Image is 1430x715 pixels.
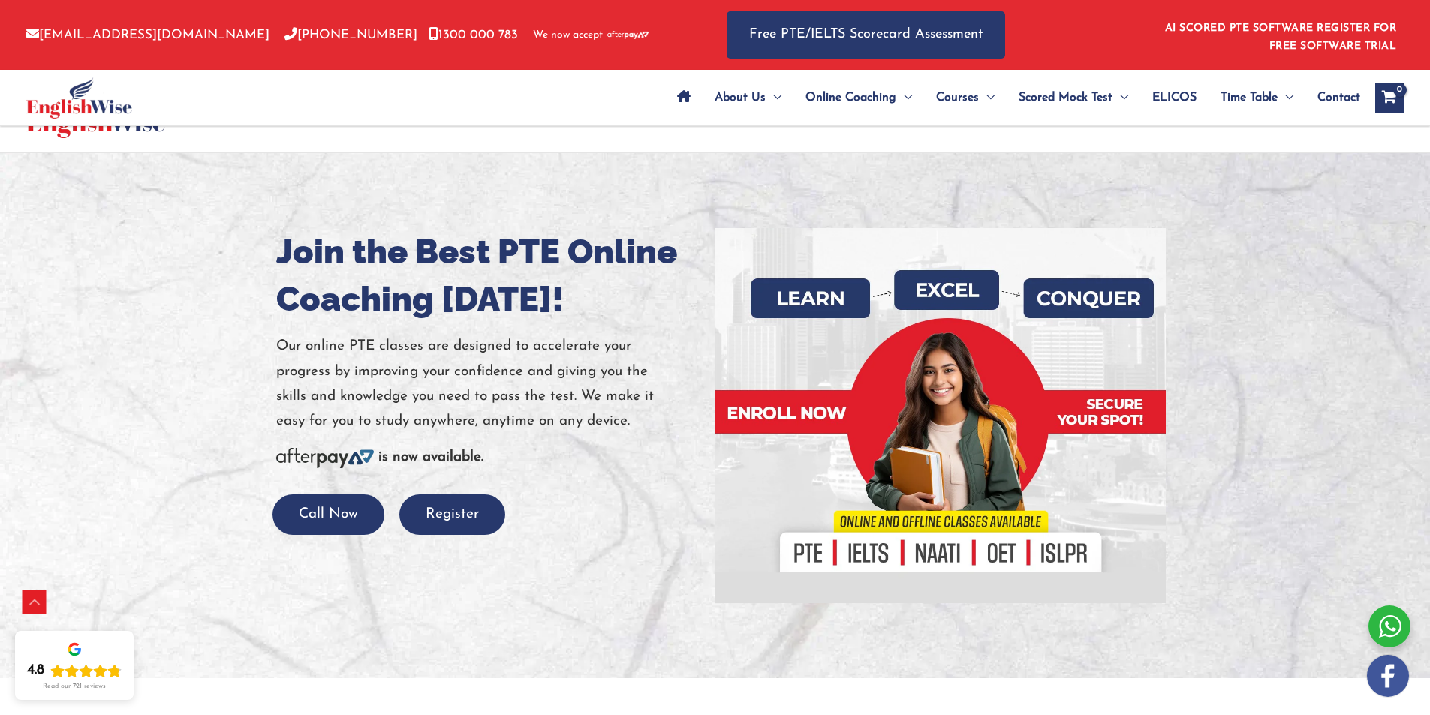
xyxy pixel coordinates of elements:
span: Menu Toggle [766,71,781,124]
a: Scored Mock TestMenu Toggle [1007,71,1140,124]
a: Register [399,507,505,521]
aside: Header Widget 1 [1156,11,1404,59]
a: 1300 000 783 [429,29,518,41]
div: 4.8 [27,662,44,680]
span: Menu Toggle [1278,71,1293,124]
div: Read our 721 reviews [43,683,106,691]
a: CoursesMenu Toggle [924,71,1007,124]
a: AI SCORED PTE SOFTWARE REGISTER FOR FREE SOFTWARE TRIAL [1165,23,1397,52]
span: We now accept [533,28,603,43]
span: Time Table [1221,71,1278,124]
img: white-facebook.png [1367,655,1409,697]
span: Contact [1317,71,1360,124]
a: About UsMenu Toggle [703,71,793,124]
img: Afterpay-Logo [276,448,374,468]
div: Rating: 4.8 out of 5 [27,662,122,680]
a: Free PTE/IELTS Scorecard Assessment [727,11,1005,59]
span: Courses [936,71,979,124]
img: Afterpay-Logo [607,31,649,39]
span: Menu Toggle [896,71,912,124]
span: Scored Mock Test [1019,71,1112,124]
span: Menu Toggle [979,71,995,124]
span: Menu Toggle [1112,71,1128,124]
a: [EMAIL_ADDRESS][DOMAIN_NAME] [26,29,269,41]
a: Online CoachingMenu Toggle [793,71,924,124]
a: Time TableMenu Toggle [1209,71,1305,124]
a: Contact [1305,71,1360,124]
span: ELICOS [1152,71,1197,124]
a: [PHONE_NUMBER] [284,29,417,41]
h1: Join the Best PTE Online Coaching [DATE]! [276,228,704,323]
img: cropped-ew-logo [26,77,132,119]
a: View Shopping Cart, empty [1375,83,1404,113]
a: Call Now [272,507,384,521]
p: Our online PTE classes are designed to accelerate your progress by improving your confidence and ... [276,334,704,434]
a: ELICOS [1140,71,1209,124]
nav: Site Navigation: Main Menu [665,71,1360,124]
button: Call Now [272,494,384,536]
span: Online Coaching [805,71,896,124]
b: is now available. [378,450,483,464]
span: About Us [715,71,766,124]
button: Register [399,494,505,536]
